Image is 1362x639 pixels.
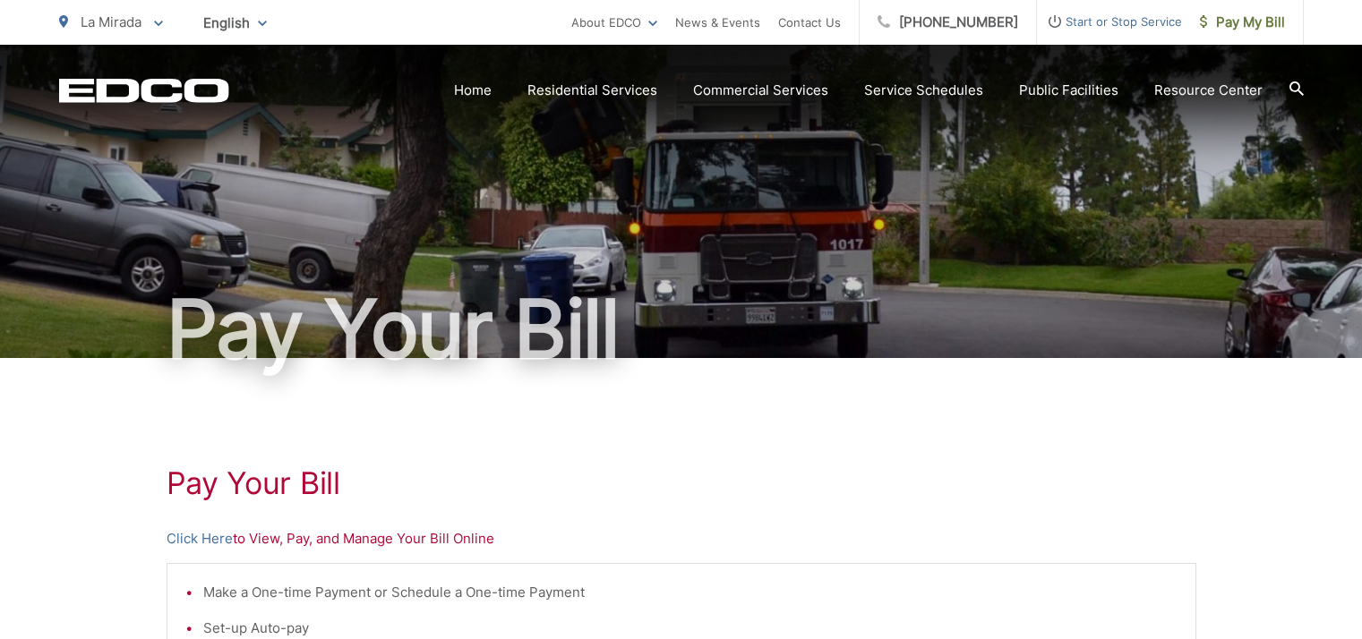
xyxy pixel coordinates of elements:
span: English [190,7,280,38]
a: About EDCO [571,12,657,33]
li: Set-up Auto-pay [203,618,1178,639]
a: Resource Center [1154,80,1263,101]
a: Public Facilities [1019,80,1118,101]
h1: Pay Your Bill [167,465,1196,501]
a: Click Here [167,528,233,550]
a: EDCD logo. Return to the homepage. [59,78,229,103]
li: Make a One-time Payment or Schedule a One-time Payment [203,582,1178,603]
span: La Mirada [81,13,141,30]
a: News & Events [675,12,760,33]
a: Home [454,80,492,101]
a: Contact Us [778,12,841,33]
a: Commercial Services [693,80,828,101]
a: Service Schedules [864,80,983,101]
p: to View, Pay, and Manage Your Bill Online [167,528,1196,550]
h1: Pay Your Bill [59,285,1304,374]
span: Pay My Bill [1200,12,1285,33]
a: Residential Services [527,80,657,101]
